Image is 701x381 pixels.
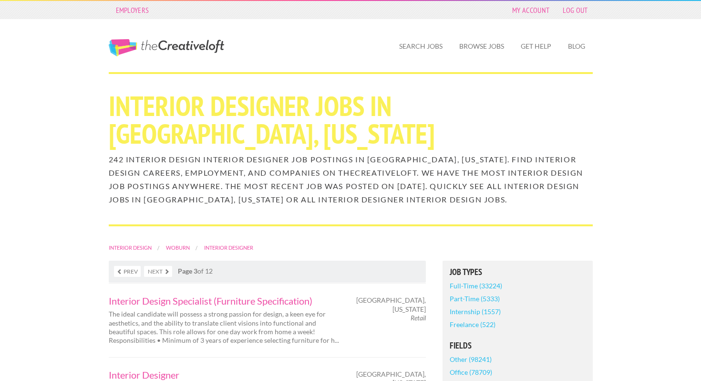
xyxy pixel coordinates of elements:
span: [GEOGRAPHIC_DATA], [US_STATE] [356,296,426,313]
a: My Account [507,3,554,17]
nav: of 12 [109,261,426,283]
a: Get Help [513,35,559,57]
h5: Fields [450,341,586,350]
a: Prev [114,266,141,277]
p: The ideal candidate will possess a strong passion for design, a keen eye for aesthetics, and the ... [109,310,342,345]
a: Search Jobs [392,35,450,57]
a: Log Out [558,3,592,17]
a: Interior Designer [109,370,342,380]
a: The Creative Loft [109,39,224,56]
strong: Page 3 [178,267,197,275]
a: Interior Design Specialist (Furniture Specification) [109,296,342,306]
a: Interior Design [109,244,152,251]
a: Employers [111,3,154,17]
a: Woburn [166,244,190,251]
h1: Interior Designer Jobs in [GEOGRAPHIC_DATA], [US_STATE] [109,92,593,148]
a: Next [144,266,172,277]
a: Other (98241) [450,353,492,366]
a: Interior Designer [204,244,253,251]
a: Blog [560,35,593,57]
a: Browse Jobs [452,35,512,57]
a: Internship (1557) [450,305,501,318]
h2: 242 Interior Design Interior Designer job postings in [GEOGRAPHIC_DATA], [US_STATE]. Find Interio... [109,153,593,206]
a: Part-Time (5333) [450,292,500,305]
a: Full-Time (33224) [450,279,502,292]
a: Freelance (522) [450,318,495,331]
h5: Job Types [450,268,586,276]
a: Office (78709) [450,366,492,379]
em: Retail [411,314,426,322]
